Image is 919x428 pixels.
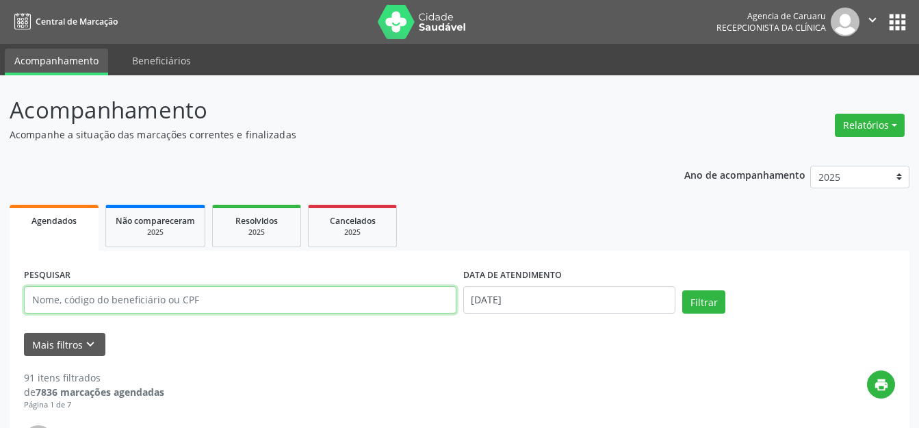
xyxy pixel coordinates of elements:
span: Resolvidos [235,215,278,227]
span: Central de Marcação [36,16,118,27]
img: img [831,8,859,36]
strong: 7836 marcações agendadas [36,386,164,399]
button: apps [885,10,909,34]
div: Agencia de Caruaru [716,10,826,22]
label: DATA DE ATENDIMENTO [463,265,562,286]
i: print [874,377,889,392]
p: Acompanhe a situação das marcações correntes e finalizadas [10,127,640,142]
input: Nome, código do beneficiário ou CPF [24,286,456,314]
button: Mais filtroskeyboard_arrow_down [24,333,105,357]
span: Recepcionista da clínica [716,22,826,34]
div: Página 1 de 7 [24,399,164,411]
a: Acompanhamento [5,49,108,75]
p: Acompanhamento [10,93,640,127]
a: Central de Marcação [10,10,118,33]
div: 2025 [318,227,387,238]
button: print [867,370,895,399]
button: Relatórios [835,114,905,137]
input: Selecione um intervalo [463,286,676,314]
i:  [865,12,880,27]
div: 91 itens filtrados [24,370,164,385]
a: Beneficiários [122,49,200,73]
span: Agendados [31,215,77,227]
label: PESQUISAR [24,265,70,286]
button: Filtrar [682,290,725,314]
button:  [859,8,885,36]
div: 2025 [116,227,195,238]
p: Ano de acompanhamento [684,166,805,183]
span: Não compareceram [116,215,195,227]
div: 2025 [222,227,291,238]
span: Cancelados [330,215,376,227]
i: keyboard_arrow_down [83,337,98,352]
div: de [24,385,164,399]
